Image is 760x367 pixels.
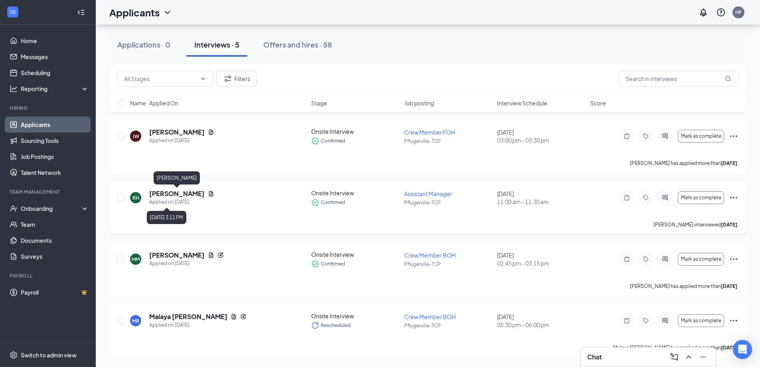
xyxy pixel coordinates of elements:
[497,136,585,144] span: 03:00 pm - 03:30 pm
[10,85,18,93] svg: Analysis
[404,261,492,268] p: Pflugerville-TCP
[669,352,679,362] svg: ComposeMessage
[721,345,737,351] b: [DATE]
[697,351,709,363] button: Minimize
[497,313,585,329] div: [DATE]
[311,321,319,329] svg: Loading
[729,131,738,141] svg: Ellipses
[404,199,492,206] p: Pflugerville-TCP
[154,171,200,184] div: [PERSON_NAME]
[10,204,18,212] svg: UserCheck
[404,129,455,136] span: Crew Member FOH
[321,137,345,145] span: Confirmed
[10,188,87,195] div: Team Management
[21,248,89,264] a: Surveys
[721,160,737,166] b: [DATE]
[698,352,708,362] svg: Minimize
[587,353,602,361] h3: Chat
[21,149,89,165] a: Job Postings
[311,198,319,206] svg: CheckmarkCircle
[660,256,670,262] svg: ActiveChat
[149,198,214,206] div: Applied on [DATE]
[132,317,139,324] div: MR
[641,133,651,139] svg: Tag
[729,254,738,264] svg: Ellipses
[321,198,345,206] span: Confirmed
[147,211,186,224] div: [DATE] 3:11 PM
[21,33,89,49] a: Home
[130,99,178,107] span: Name · Applied On
[21,216,89,232] a: Team
[641,317,651,324] svg: Tag
[497,259,585,267] span: 02:45 pm - 03:15 pm
[149,312,227,321] h5: Malaya [PERSON_NAME]
[497,251,585,267] div: [DATE]
[678,130,724,143] button: Mark as complete
[622,256,632,262] svg: Note
[10,272,87,279] div: Payroll
[497,99,547,107] span: Interview Schedule
[613,344,738,351] p: Malaya [PERSON_NAME] has applied more than .
[721,222,737,228] b: [DATE]
[630,283,738,290] p: [PERSON_NAME] has applied more than .
[77,8,85,16] svg: Collapse
[641,194,651,201] svg: Tag
[660,133,670,139] svg: ActiveChat
[497,321,585,329] span: 05:30 pm - 06:00 pm
[132,133,139,140] div: JW
[21,351,77,359] div: Switch to admin view
[21,165,89,181] a: Talent Network
[109,6,160,19] h1: Applicants
[404,252,456,259] span: Crew Member BOH
[149,137,214,145] div: Applied on [DATE]
[263,40,332,50] div: Offers and hires · 58
[223,74,233,83] svg: Filter
[9,8,17,16] svg: WorkstreamLogo
[311,250,399,258] div: Onsite Interview
[699,8,708,17] svg: Notifications
[216,71,257,87] button: Filter Filters
[729,316,738,325] svg: Ellipses
[721,283,737,289] b: [DATE]
[149,321,247,329] div: Applied on [DATE]
[321,260,345,268] span: Confirmed
[208,252,214,258] svg: Document
[149,260,224,268] div: Applied on [DATE]
[404,138,492,145] p: Pflugerville-TCP
[10,105,87,111] div: Hiring
[21,133,89,149] a: Sourcing Tools
[117,40,170,50] div: Applications · 0
[716,8,726,17] svg: QuestionInfo
[404,313,456,320] span: Crew Member BOH
[132,256,140,263] div: MM
[622,194,632,201] svg: Note
[10,351,18,359] svg: Settings
[321,321,351,329] span: Rescheduled
[21,284,89,300] a: PayrollCrown
[622,133,632,139] svg: Note
[217,252,224,258] svg: Reapply
[681,256,721,262] span: Mark as complete
[668,351,681,363] button: ComposeMessage
[641,256,651,262] svg: Tag
[682,351,695,363] button: ChevronUp
[678,314,724,327] button: Mark as complete
[590,99,606,107] span: Score
[660,317,670,324] svg: ActiveChat
[497,128,585,144] div: [DATE]
[21,65,89,81] a: Scheduling
[684,352,693,362] svg: ChevronUp
[404,190,452,197] span: Assistant Manager
[163,8,172,17] svg: ChevronDown
[630,160,738,167] p: [PERSON_NAME] has applied more than .
[208,129,214,135] svg: Document
[21,85,89,93] div: Reporting
[653,221,738,228] p: [PERSON_NAME] interviewed .
[725,75,731,82] svg: MagnifyingGlass
[311,312,399,320] div: Onsite Interview
[735,9,742,16] div: HF
[311,137,319,145] svg: CheckmarkCircle
[311,99,327,107] span: Stage
[240,313,247,320] svg: Reapply
[311,260,319,268] svg: CheckmarkCircle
